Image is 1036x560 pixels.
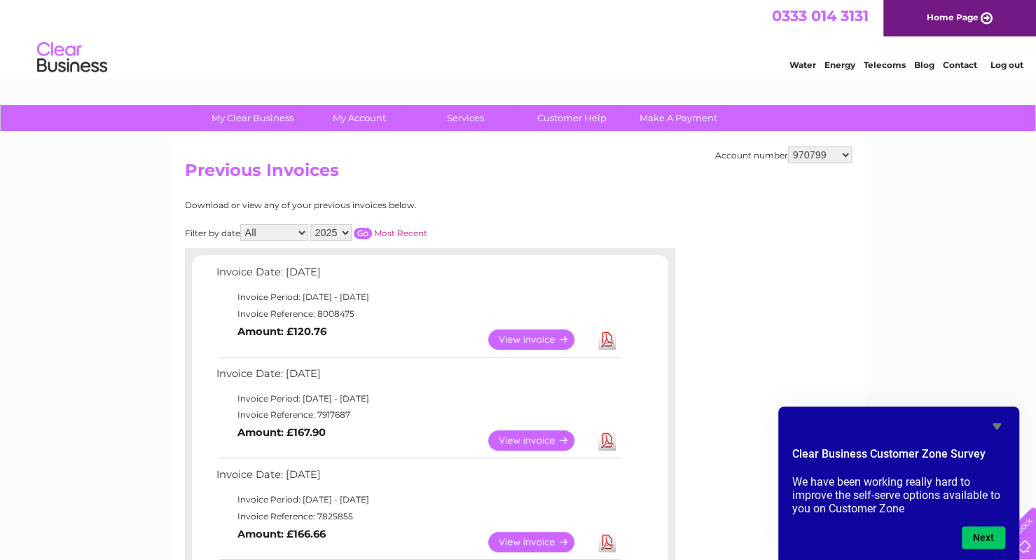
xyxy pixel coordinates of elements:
a: Services [408,105,523,131]
td: Invoice Reference: 7917687 [213,407,623,423]
a: View [488,532,591,552]
a: Make A Payment [621,105,736,131]
td: Invoice Period: [DATE] - [DATE] [213,491,623,508]
div: Download or view any of your previous invoices below. [185,200,553,210]
a: Blog [914,60,934,70]
a: Contact [943,60,977,70]
a: View [488,430,591,451]
div: Clear Business is a trading name of Verastar Limited (registered in [GEOGRAPHIC_DATA] No. 3667643... [188,8,850,68]
td: Invoice Date: [DATE] [213,465,623,491]
a: 0333 014 3131 [772,7,869,25]
td: Invoice Period: [DATE] - [DATE] [213,289,623,306]
td: Invoice Period: [DATE] - [DATE] [213,390,623,407]
p: We have been working really hard to improve the self-serve options available to you on Customer Zone [792,475,1005,515]
a: Water [789,60,816,70]
a: View [488,329,591,350]
a: My Account [301,105,417,131]
a: Download [598,430,616,451]
b: Amount: £167.90 [237,426,326,439]
td: Invoice Reference: 8008475 [213,306,623,322]
td: Invoice Date: [DATE] [213,263,623,289]
img: logo.png [36,36,108,79]
a: Most Recent [374,228,427,238]
a: My Clear Business [195,105,310,131]
b: Amount: £120.76 [237,325,326,338]
a: Download [598,532,616,552]
a: Download [598,329,616,350]
button: Next question [962,526,1005,549]
a: Log out [990,60,1023,70]
a: Telecoms [864,60,906,70]
h2: Previous Invoices [185,161,852,187]
button: Hide survey [988,418,1005,435]
b: Amount: £166.66 [237,528,326,540]
a: Customer Help [514,105,630,131]
h2: Clear Business Customer Zone Survey [792,446,1005,470]
div: Clear Business Customer Zone Survey [792,418,1005,549]
a: Energy [824,60,855,70]
div: Filter by date [185,224,553,241]
td: Invoice Reference: 7825855 [213,508,623,525]
div: Account number [715,146,852,163]
td: Invoice Date: [DATE] [213,364,623,390]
